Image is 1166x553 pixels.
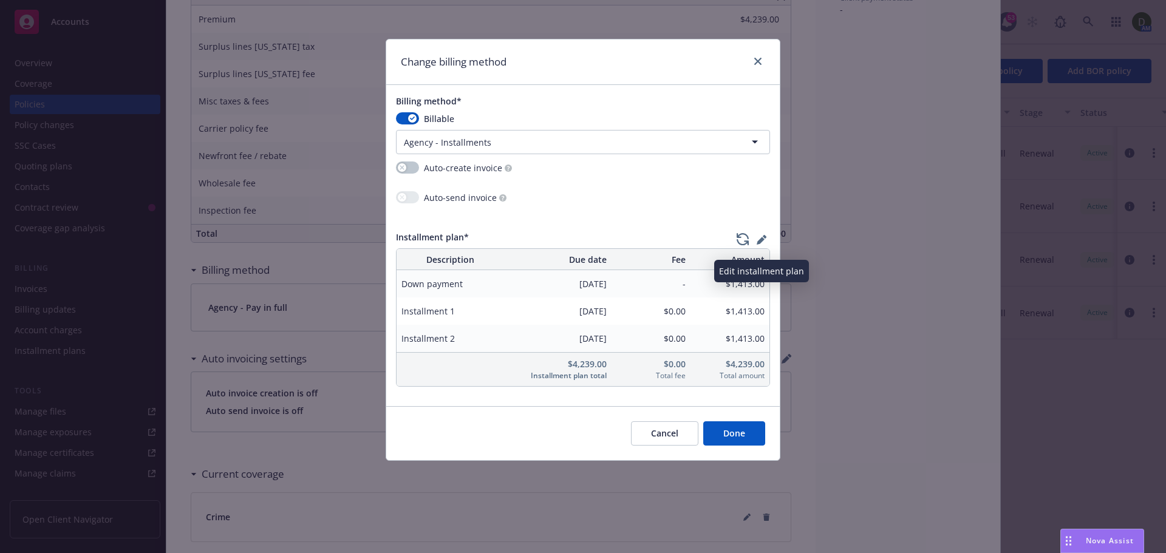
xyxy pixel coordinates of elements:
[616,332,686,345] span: $0.00
[616,305,686,317] span: $0.00
[401,277,499,290] span: Down payment
[401,332,499,345] span: Installment 2
[509,253,607,266] span: Due date
[509,277,607,290] span: [DATE]
[695,253,765,266] span: Amount
[735,232,750,246] a: regenerate
[1061,529,1076,552] div: Drag to move
[509,305,607,317] span: [DATE]
[396,112,770,125] div: Billable
[695,277,765,290] span: $1,413.00
[1086,535,1134,546] span: Nova Assist
[616,277,686,290] span: -
[401,305,499,317] span: Installment 1
[616,370,686,381] span: Total fee
[695,332,765,345] span: $1,413.00
[401,253,499,266] span: Description
[424,191,497,204] span: Auto-send invoice
[616,358,686,370] span: $0.00
[703,421,765,446] button: Done
[509,358,607,370] span: $4,239.00
[396,231,469,243] span: Installment plan*
[631,421,698,446] button: Cancel
[1060,529,1144,553] button: Nova Assist
[695,358,765,370] span: $4,239.00
[424,161,502,174] span: Auto-create invoice
[396,95,462,107] span: Billing method*
[751,54,765,69] a: close
[509,370,607,381] span: Installment plan total
[695,370,765,381] span: Total amount
[695,305,765,317] span: $1,413.00
[401,54,506,70] h1: Change billing method
[509,332,607,345] span: [DATE]
[616,253,686,266] span: Fee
